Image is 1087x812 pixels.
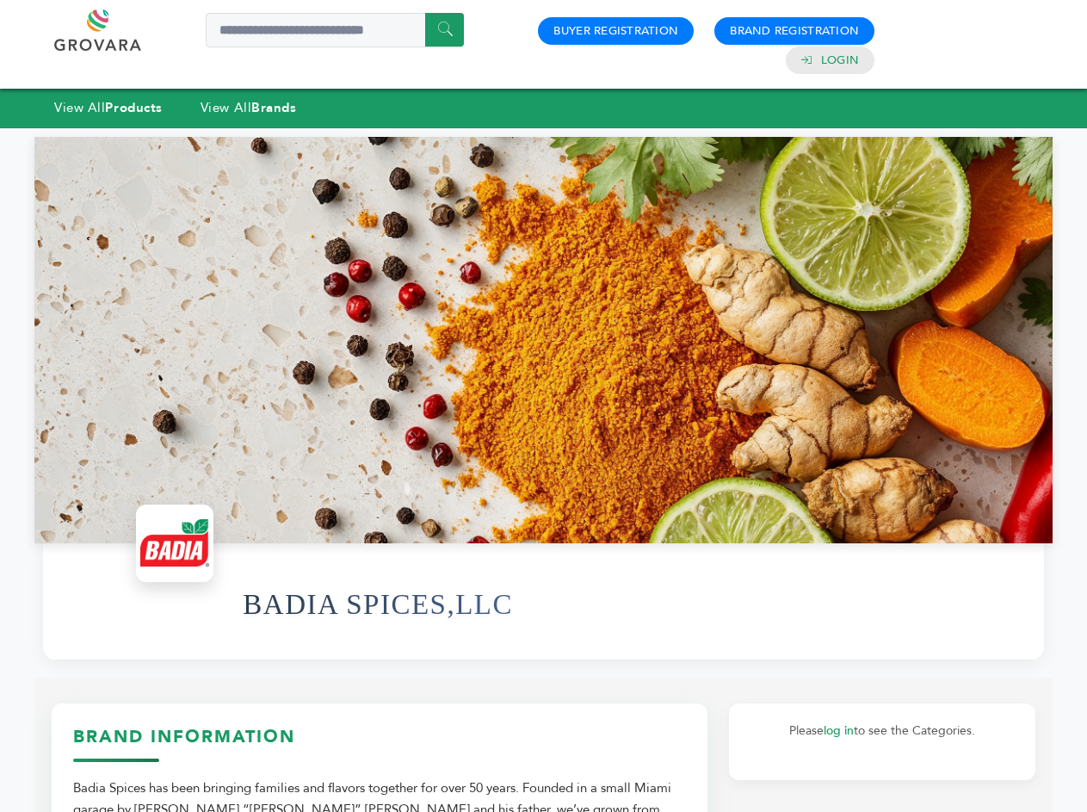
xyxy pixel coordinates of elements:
a: View AllBrands [201,99,297,116]
a: View AllProducts [54,99,163,116]
strong: Brands [251,99,296,116]
input: Search a product or brand... [206,13,464,47]
h3: Brand Information [73,725,686,762]
h1: BADIA SPICES,LLC [243,562,513,647]
a: log in [824,722,854,739]
img: BADIA SPICES,LLC Logo [140,509,209,578]
strong: Products [105,99,162,116]
a: Brand Registration [730,23,859,39]
p: Please to see the Categories. [746,721,1018,741]
a: Buyer Registration [553,23,678,39]
a: Login [821,53,859,68]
